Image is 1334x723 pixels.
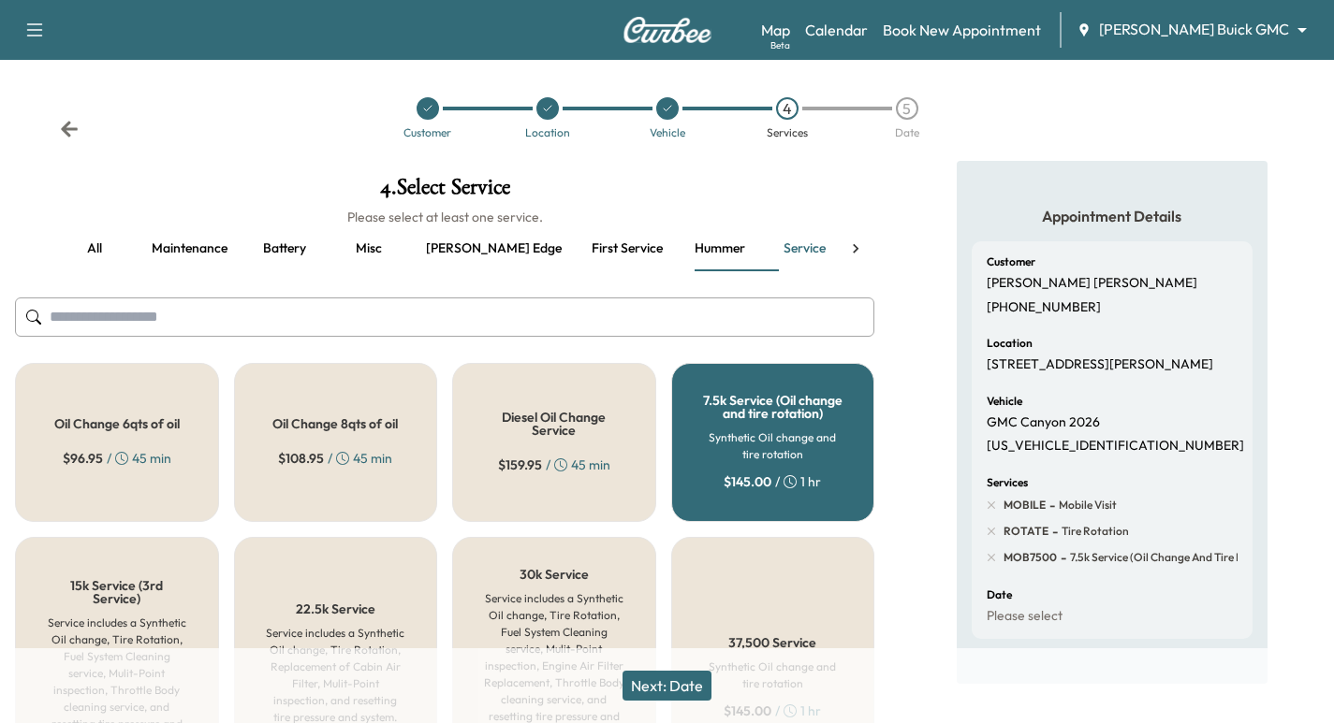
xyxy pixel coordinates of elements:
h5: Oil Change 8qts of oil [272,417,398,430]
button: Misc [327,226,411,271]
div: 4 [776,97,799,120]
button: Hummer [678,226,762,271]
div: Services [767,127,808,138]
h5: 22.5k Service [296,602,375,615]
button: Maintenance [137,226,242,271]
h6: Synthetic Oil change and tire rotation [702,429,844,463]
span: Tire rotation [1058,524,1129,539]
span: - [1057,548,1066,567]
span: MOBILE [1004,498,1046,513]
span: $ 96.95 [63,449,103,468]
div: Vehicle [650,127,685,138]
span: [PERSON_NAME] Buick GMC [1099,19,1289,40]
h1: 4 . Select Service [15,176,874,208]
button: Service [762,226,846,271]
button: Battery [242,226,327,271]
p: [STREET_ADDRESS][PERSON_NAME] [987,356,1213,373]
div: / 45 min [63,449,171,468]
p: [PHONE_NUMBER] [987,299,1101,316]
div: Location [525,127,570,138]
span: $ 159.95 [498,455,542,474]
a: MapBeta [761,19,790,41]
div: / 1 hr [724,472,821,491]
img: Curbee Logo [623,17,712,43]
div: basic tabs example [52,226,837,271]
div: Back [60,120,79,138]
h5: Oil Change 6qts of oil [54,417,180,430]
h6: Customer [987,256,1035,268]
h5: 37,500 Service [728,636,816,649]
h5: Appointment Details [972,206,1253,226]
span: - [1046,496,1055,514]
button: First service [577,226,678,271]
a: Book New Appointment [883,19,1041,41]
span: $ 108.95 [278,449,324,468]
h6: Location [987,338,1033,349]
h6: Date [987,589,1012,600]
p: Please select [987,608,1063,625]
h5: 7.5k Service (Oil change and tire rotation) [702,394,844,420]
div: Beta [770,38,790,52]
span: Mobile Visit [1055,498,1117,513]
button: all [52,226,137,271]
span: - [1048,522,1058,541]
h5: Diesel Oil Change Service [483,411,625,437]
a: Calendar [805,19,868,41]
span: 7.5k Service (Oil change and tire rotation) [1066,550,1285,565]
button: [PERSON_NAME] edge [411,226,577,271]
p: GMC Canyon 2026 [987,414,1100,431]
p: [US_VEHICLE_IDENTIFICATION_NUMBER] [987,438,1244,455]
h6: Vehicle [987,396,1022,407]
span: MOB7500 [1004,550,1057,565]
div: / 45 min [498,455,610,474]
h6: Please select at least one service. [15,208,874,226]
h5: 30k Service [520,568,589,581]
h6: Services [987,477,1028,488]
div: 5 [896,97,918,120]
p: [PERSON_NAME] [PERSON_NAME] [987,275,1197,292]
div: Customer [403,127,451,138]
h5: 15k Service (3rd Service) [46,579,188,605]
span: $ 145.00 [724,472,771,491]
div: / 45 min [278,449,392,468]
div: Date [895,127,919,138]
span: ROTATE [1004,524,1048,539]
button: Next: Date [623,671,711,701]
